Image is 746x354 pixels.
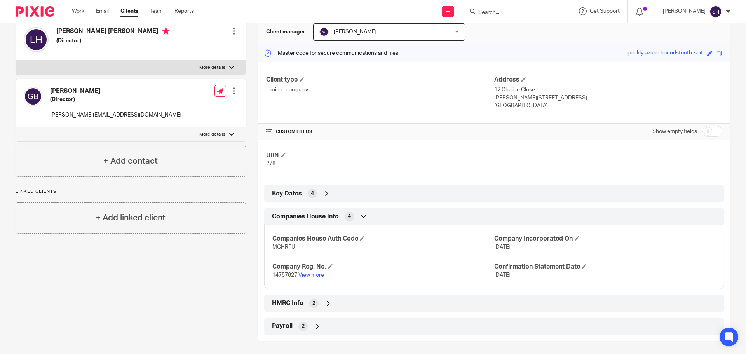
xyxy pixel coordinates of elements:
span: HMRC Info [272,299,303,307]
p: More details [199,131,225,138]
label: Show empty fields [652,127,697,135]
img: Pixie [16,6,54,17]
a: Work [72,7,84,15]
div: prickly-azure-houndstooth-suit [627,49,703,58]
span: Key Dates [272,190,302,198]
span: 278 [266,161,275,166]
h3: Client manager [266,28,305,36]
a: Team [150,7,163,15]
p: Master code for secure communications and files [264,49,398,57]
p: [PERSON_NAME][STREET_ADDRESS] [494,94,722,102]
p: [PERSON_NAME][EMAIL_ADDRESS][DOMAIN_NAME] [50,111,181,119]
h4: Company Reg. No. [272,263,494,271]
a: Email [96,7,109,15]
img: svg%3E [319,27,329,37]
h4: Client type [266,76,494,84]
span: Payroll [272,322,293,330]
p: 12 Chalice Close [494,86,722,94]
span: MGHRFU [272,244,295,250]
h4: + Add contact [103,155,158,167]
p: Limited company [266,86,494,94]
span: 4 [311,190,314,197]
a: Reports [174,7,194,15]
h4: URN [266,152,494,160]
span: Get Support [590,9,620,14]
p: [PERSON_NAME] [663,7,706,15]
h4: Companies House Auth Code [272,235,494,243]
span: 4 [348,213,351,220]
p: Linked clients [16,188,246,195]
h4: Confirmation Statement Date [494,263,716,271]
p: [GEOGRAPHIC_DATA] [494,102,722,110]
span: [PERSON_NAME] [334,29,376,35]
span: 2 [312,300,315,307]
p: More details [199,65,225,71]
i: Primary [162,27,170,35]
a: View more [298,272,324,278]
img: svg%3E [709,5,722,18]
span: 2 [302,323,305,330]
img: svg%3E [24,27,49,52]
input: Search [478,9,547,16]
h4: Address [494,76,722,84]
h4: CUSTOM FIELDS [266,129,494,135]
h4: + Add linked client [96,212,166,224]
span: 14757627 [272,272,297,278]
span: Companies House Info [272,213,339,221]
img: svg%3E [24,87,42,106]
span: [DATE] [494,272,511,278]
h4: [PERSON_NAME] [PERSON_NAME] [56,27,170,37]
a: Clients [120,7,138,15]
span: [DATE] [494,244,511,250]
h5: (Director) [56,37,170,45]
h5: (Director) [50,96,181,103]
h4: [PERSON_NAME] [50,87,181,95]
h4: Company Incorporated On [494,235,716,243]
